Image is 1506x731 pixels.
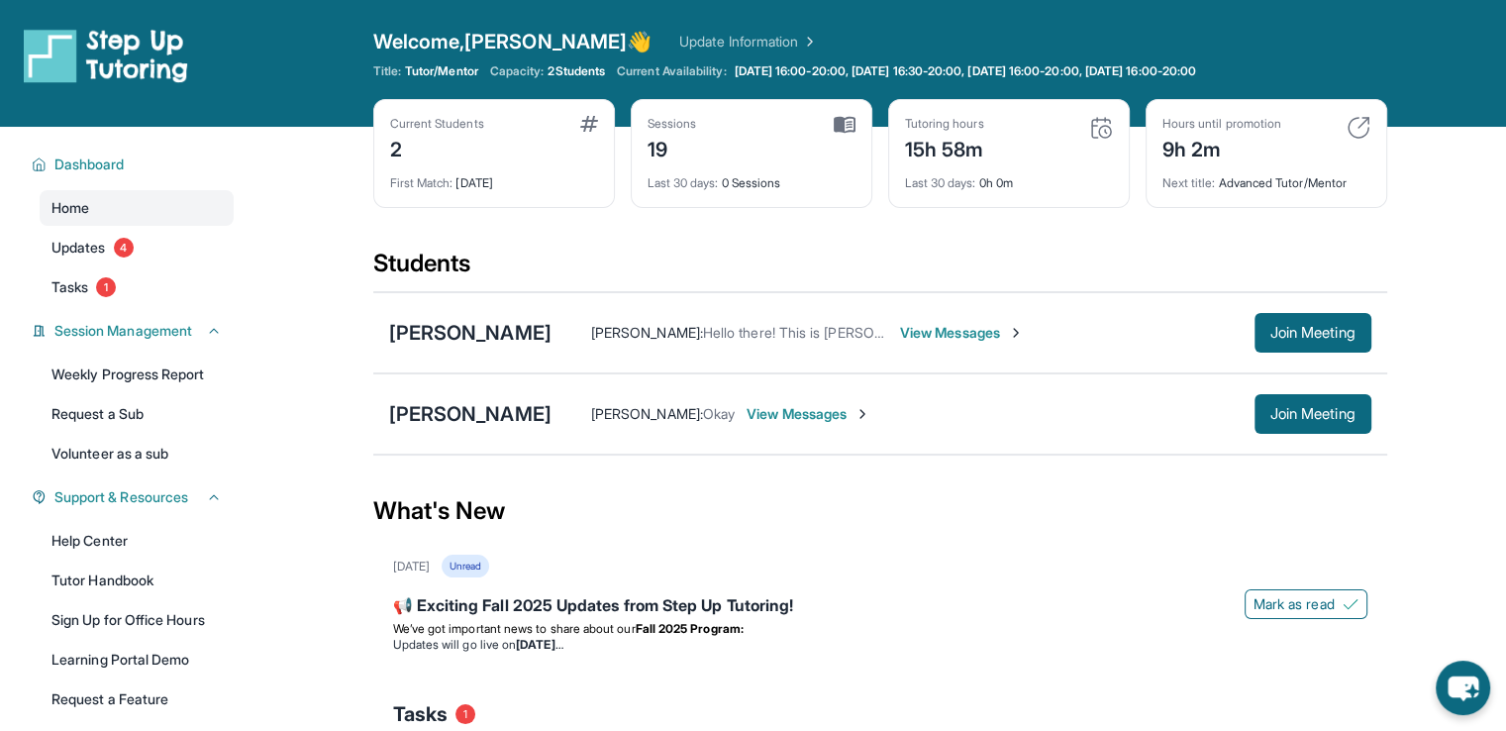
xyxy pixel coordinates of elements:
a: Tasks1 [40,269,234,305]
img: Chevron Right [798,32,818,52]
img: card [1089,116,1113,140]
span: Dashboard [54,155,125,174]
div: Hours until promotion [1162,116,1281,132]
div: Unread [442,555,489,577]
span: Hello there! This is [PERSON_NAME]. Is tutoring at 7 tonight okay for you? [703,324,1163,341]
span: 1 [455,704,475,724]
img: card [834,116,855,134]
div: Tutoring hours [905,116,984,132]
strong: Fall 2025 Program: [636,621,744,636]
a: [DATE] 16:00-20:00, [DATE] 16:30-20:00, [DATE] 16:00-20:00, [DATE] 16:00-20:00 [731,63,1200,79]
div: Sessions [648,116,697,132]
button: Join Meeting [1255,313,1371,353]
a: Request a Feature [40,681,234,717]
a: Weekly Progress Report [40,357,234,392]
span: Home [51,198,89,218]
a: Home [40,190,234,226]
div: Students [373,248,1387,291]
button: Mark as read [1245,589,1367,619]
div: 2 [390,132,484,163]
span: 2 Students [548,63,605,79]
div: 📢 Exciting Fall 2025 Updates from Step Up Tutoring! [393,593,1367,621]
a: Update Information [679,32,818,52]
span: Tasks [51,277,88,297]
div: [DATE] [390,163,598,191]
span: View Messages [747,404,870,424]
a: Volunteer as a sub [40,436,234,471]
span: Next title : [1162,175,1216,190]
span: Tutor/Mentor [405,63,478,79]
span: Session Management [54,321,192,341]
span: Title: [373,63,401,79]
div: 15h 58m [905,132,984,163]
span: Tasks [393,700,448,728]
img: Chevron-Right [854,406,870,422]
button: Session Management [47,321,222,341]
div: [PERSON_NAME] [389,400,552,428]
span: First Match : [390,175,453,190]
span: [DATE] 16:00-20:00, [DATE] 16:30-20:00, [DATE] 16:00-20:00, [DATE] 16:00-20:00 [735,63,1196,79]
span: 4 [114,238,134,258]
div: 19 [648,132,697,163]
button: Join Meeting [1255,394,1371,434]
span: Mark as read [1254,594,1335,614]
span: Current Availability: [617,63,726,79]
li: Updates will go live on [393,637,1367,653]
div: 9h 2m [1162,132,1281,163]
span: Updates [51,238,106,258]
img: Chevron-Right [1008,325,1024,341]
span: Capacity: [490,63,545,79]
div: Current Students [390,116,484,132]
img: card [580,116,598,132]
a: Learning Portal Demo [40,642,234,678]
img: card [1347,116,1370,140]
span: View Messages [900,323,1024,343]
a: Sign Up for Office Hours [40,602,234,638]
button: Support & Resources [47,487,222,507]
a: Help Center [40,523,234,559]
span: Join Meeting [1270,408,1355,420]
div: Advanced Tutor/Mentor [1162,163,1370,191]
span: Join Meeting [1270,327,1355,339]
button: chat-button [1436,661,1490,715]
span: [PERSON_NAME] : [591,405,703,422]
div: 0h 0m [905,163,1113,191]
img: Mark as read [1343,596,1358,612]
div: What's New [373,468,1387,555]
a: Updates4 [40,230,234,265]
span: Last 30 days : [905,175,976,190]
span: Support & Resources [54,487,188,507]
span: Welcome, [PERSON_NAME] 👋 [373,28,653,55]
span: We’ve got important news to share about our [393,621,636,636]
div: [DATE] [393,559,430,574]
span: Okay [703,405,735,422]
span: 1 [96,277,116,297]
div: [PERSON_NAME] [389,319,552,347]
strong: [DATE] [516,637,562,652]
a: Tutor Handbook [40,563,234,598]
span: [PERSON_NAME] : [591,324,703,341]
button: Dashboard [47,155,222,174]
div: 0 Sessions [648,163,855,191]
span: Last 30 days : [648,175,719,190]
img: logo [24,28,188,83]
a: Request a Sub [40,396,234,432]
